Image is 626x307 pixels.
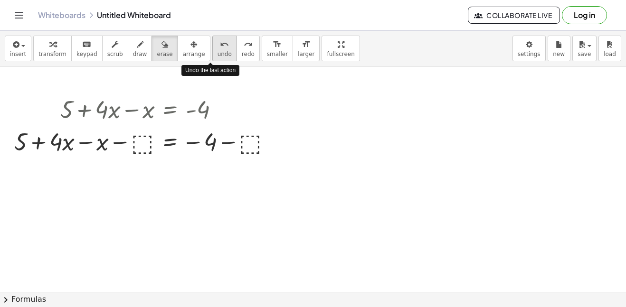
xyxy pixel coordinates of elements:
[82,39,91,50] i: keyboard
[518,51,541,57] span: settings
[273,39,282,50] i: format_size
[38,10,85,20] a: Whiteboards
[218,51,232,57] span: undo
[237,36,260,61] button: redoredo
[572,36,597,61] button: save
[553,51,565,57] span: new
[33,36,72,61] button: transform
[76,51,97,57] span: keypad
[262,36,293,61] button: format_sizesmaller
[128,36,152,61] button: draw
[102,36,128,61] button: scrub
[322,36,360,61] button: fullscreen
[293,36,320,61] button: format_sizelarger
[212,36,237,61] button: undoundo
[298,51,314,57] span: larger
[183,51,205,57] span: arrange
[604,51,616,57] span: load
[107,51,123,57] span: scrub
[133,51,147,57] span: draw
[242,51,255,57] span: redo
[5,36,31,61] button: insert
[181,65,239,76] div: Undo the last action
[10,51,26,57] span: insert
[220,39,229,50] i: undo
[178,36,210,61] button: arrange
[578,51,591,57] span: save
[71,36,103,61] button: keyboardkeypad
[468,7,560,24] button: Collaborate Live
[548,36,570,61] button: new
[302,39,311,50] i: format_size
[244,39,253,50] i: redo
[562,6,607,24] button: Log in
[157,51,172,57] span: erase
[327,51,354,57] span: fullscreen
[267,51,288,57] span: smaller
[11,8,27,23] button: Toggle navigation
[152,36,178,61] button: erase
[512,36,546,61] button: settings
[476,11,552,19] span: Collaborate Live
[598,36,621,61] button: load
[38,51,66,57] span: transform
